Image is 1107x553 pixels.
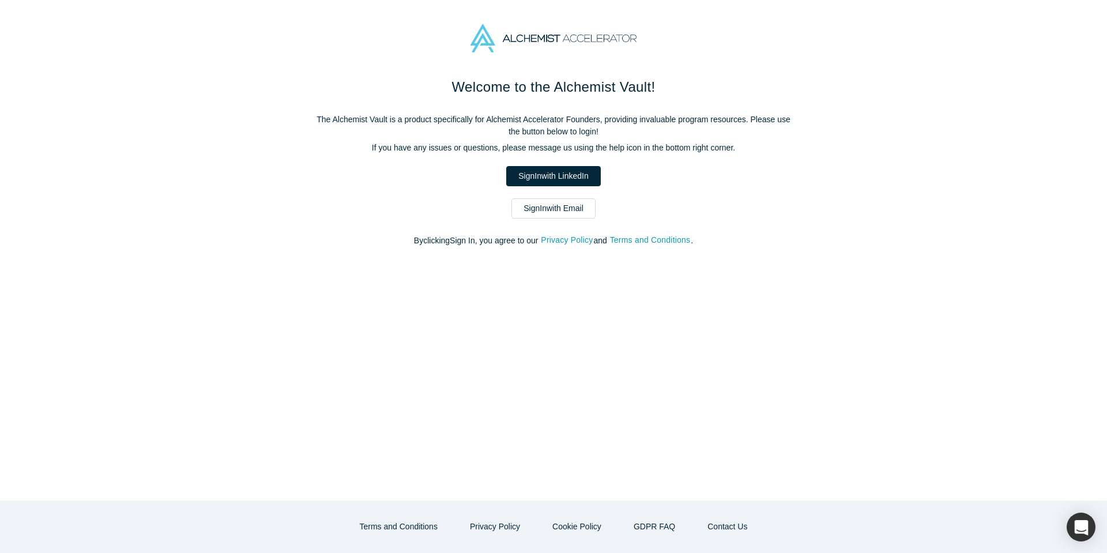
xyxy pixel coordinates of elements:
img: Alchemist Accelerator Logo [470,24,637,52]
p: The Alchemist Vault is a product specifically for Alchemist Accelerator Founders, providing inval... [311,114,796,138]
button: Privacy Policy [458,517,532,537]
button: Contact Us [695,517,759,537]
h1: Welcome to the Alchemist Vault! [311,77,796,97]
button: Terms and Conditions [609,234,691,247]
button: Cookie Policy [540,517,613,537]
a: SignInwith LinkedIn [506,166,600,186]
a: SignInwith Email [511,198,596,219]
p: If you have any issues or questions, please message us using the help icon in the bottom right co... [311,142,796,154]
p: By clicking Sign In , you agree to our and . [311,235,796,247]
a: GDPR FAQ [622,517,687,537]
button: Privacy Policy [540,234,593,247]
button: Terms and Conditions [348,517,450,537]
